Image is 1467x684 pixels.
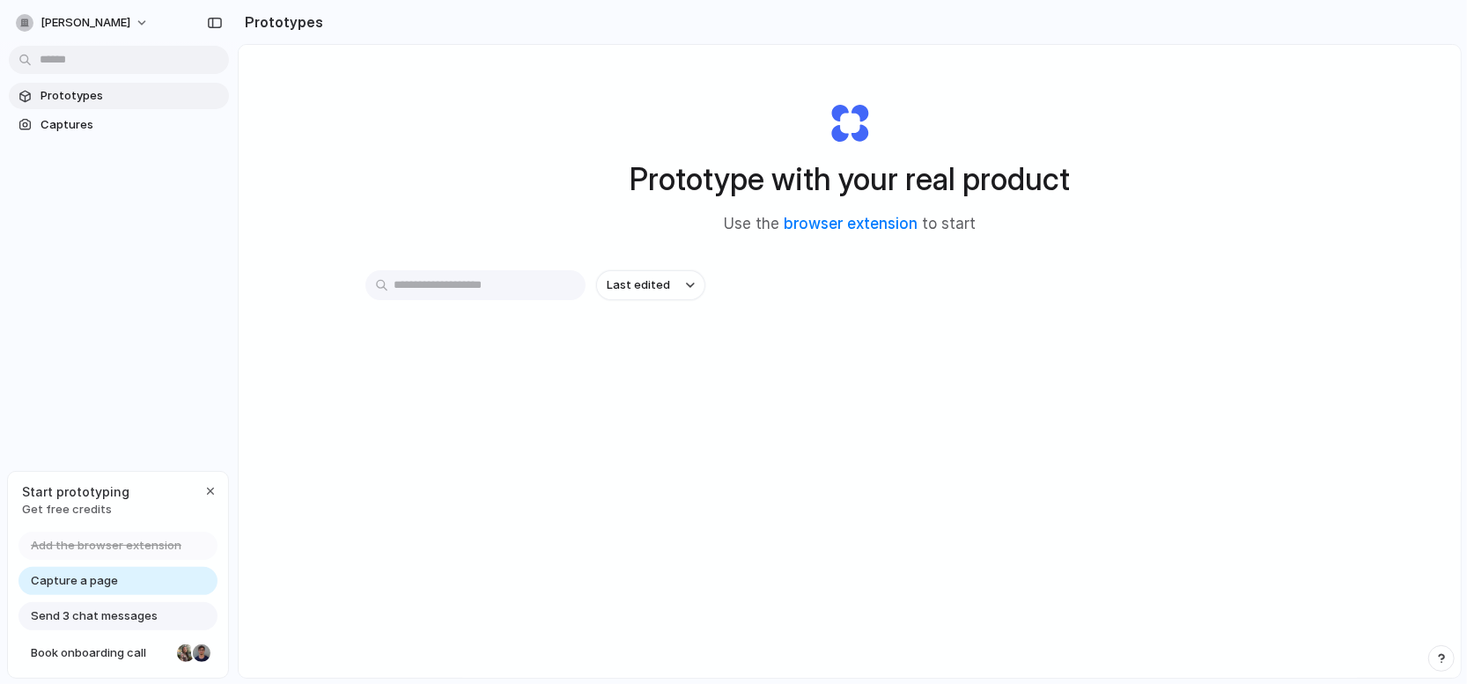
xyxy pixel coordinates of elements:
button: [PERSON_NAME] [9,9,158,37]
span: Book onboarding call [31,644,170,662]
div: Nicole Kubica [175,643,196,664]
span: Get free credits [22,501,129,519]
span: Prototypes [41,87,222,105]
a: Prototypes [9,83,229,109]
span: [PERSON_NAME] [41,14,130,32]
h1: Prototype with your real product [630,156,1070,202]
h2: Prototypes [238,11,323,33]
span: Last edited [607,276,670,294]
a: browser extension [784,215,918,232]
span: Start prototyping [22,482,129,501]
a: Captures [9,112,229,138]
span: Capture a page [31,572,118,590]
a: Book onboarding call [18,639,217,667]
span: Use the to start [724,213,976,236]
span: Captures [41,116,222,134]
button: Last edited [596,270,705,300]
span: Add the browser extension [31,537,181,555]
div: Christian Iacullo [191,643,212,664]
span: Send 3 chat messages [31,607,158,625]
